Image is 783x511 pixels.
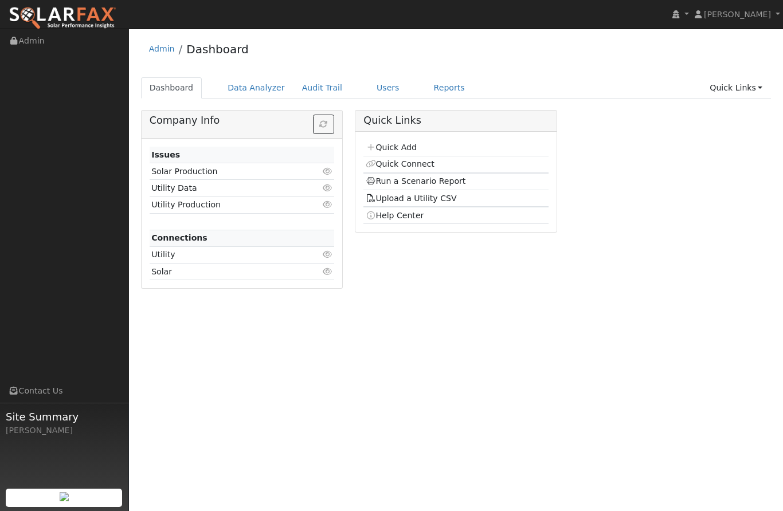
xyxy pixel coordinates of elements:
i: Click to view [322,167,332,175]
strong: Connections [151,233,208,242]
img: SolarFax [9,6,116,30]
strong: Issues [151,150,180,159]
a: Run a Scenario Report [366,176,466,186]
a: Data Analyzer [219,77,293,99]
td: Utility Data [150,180,304,196]
i: Click to view [322,250,332,258]
a: Users [368,77,408,99]
i: Click to view [322,268,332,276]
td: Utility [150,246,304,263]
td: Solar Production [150,163,304,180]
a: Reports [425,77,473,99]
i: Click to view [322,201,332,209]
span: Site Summary [6,409,123,424]
span: [PERSON_NAME] [704,10,771,19]
a: Help Center [366,211,424,220]
a: Quick Add [366,143,417,152]
a: Quick Links [701,77,771,99]
img: retrieve [60,492,69,501]
a: Dashboard [141,77,202,99]
a: Dashboard [186,42,249,56]
a: Upload a Utility CSV [366,194,457,203]
h5: Company Info [150,115,334,127]
a: Quick Connect [366,159,434,168]
h5: Quick Links [363,115,548,127]
a: Audit Trail [293,77,351,99]
div: [PERSON_NAME] [6,424,123,437]
td: Solar [150,264,304,280]
i: Click to view [322,184,332,192]
a: Admin [149,44,175,53]
td: Utility Production [150,196,304,213]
